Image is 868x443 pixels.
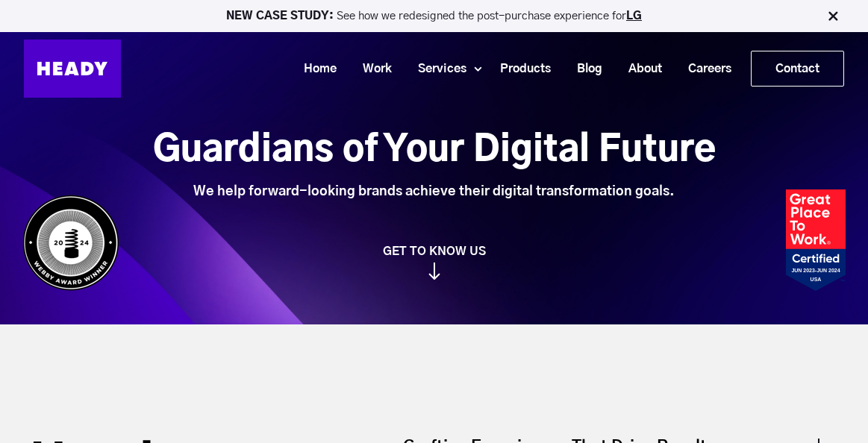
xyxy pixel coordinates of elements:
strong: NEW CASE STUDY: [226,10,337,22]
a: Services [399,55,474,83]
a: Home [285,55,344,83]
img: Heady_Logo_Web-01 (1) [24,40,121,98]
img: arrow_down [428,263,440,280]
a: Blog [558,55,610,83]
a: LG [626,10,642,22]
a: Work [344,55,399,83]
p: See how we redesigned the post-purchase experience for [7,10,861,22]
a: Careers [669,55,739,83]
div: Navigation Menu [136,51,844,87]
img: Heady_2023_Certification_Badge [786,189,846,291]
div: We help forward-looking brands achieve their digital transformation goals. [153,183,716,200]
a: Contact [752,51,843,86]
a: GET TO KNOW US [15,244,853,280]
a: About [610,55,669,83]
img: Close Bar [825,9,840,24]
img: Heady_WebbyAward_Winner-4 [22,195,119,291]
h1: Guardians of Your Digital Future [153,131,716,172]
a: Products [481,55,558,83]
